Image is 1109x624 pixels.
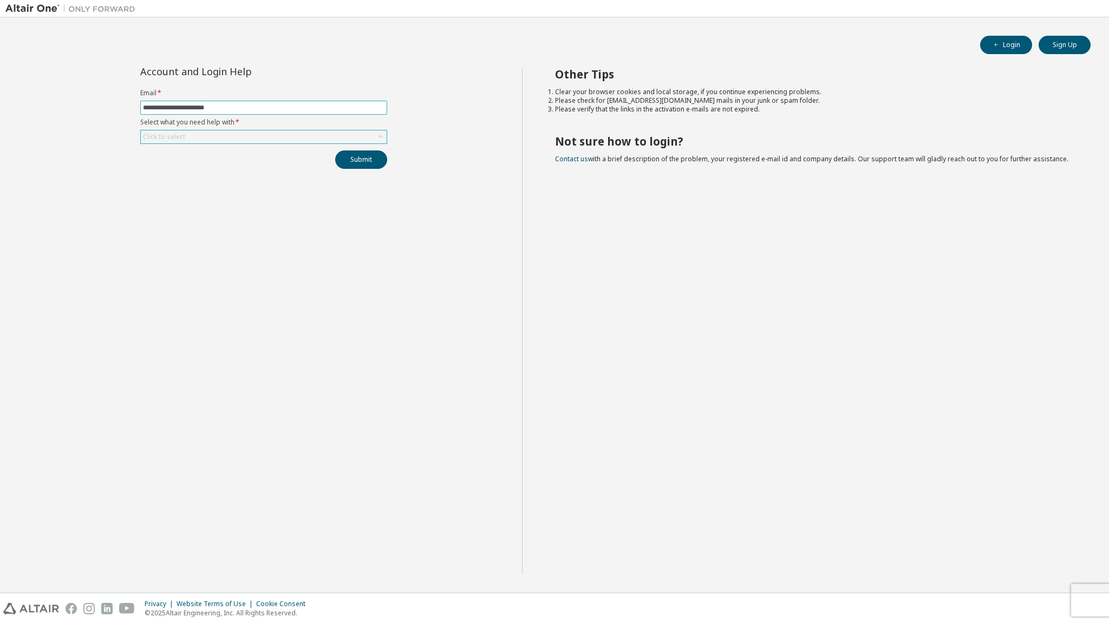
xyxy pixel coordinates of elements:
[140,67,338,76] div: Account and Login Help
[143,133,185,141] div: Click to select
[555,154,1068,163] span: with a brief description of the problem, your registered e-mail id and company details. Our suppo...
[555,88,1072,96] li: Clear your browser cookies and local storage, if you continue experiencing problems.
[555,154,588,163] a: Contact us
[66,603,77,614] img: facebook.svg
[101,603,113,614] img: linkedin.svg
[3,603,59,614] img: altair_logo.svg
[145,608,312,618] p: © 2025 Altair Engineering, Inc. All Rights Reserved.
[83,603,95,614] img: instagram.svg
[145,600,177,608] div: Privacy
[980,36,1032,54] button: Login
[119,603,135,614] img: youtube.svg
[256,600,312,608] div: Cookie Consent
[177,600,256,608] div: Website Terms of Use
[141,130,387,143] div: Click to select
[5,3,141,14] img: Altair One
[555,67,1072,81] h2: Other Tips
[555,134,1072,148] h2: Not sure how to login?
[140,89,387,97] label: Email
[555,96,1072,105] li: Please check for [EMAIL_ADDRESS][DOMAIN_NAME] mails in your junk or spam folder.
[335,150,387,169] button: Submit
[1039,36,1091,54] button: Sign Up
[140,118,387,127] label: Select what you need help with
[555,105,1072,114] li: Please verify that the links in the activation e-mails are not expired.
